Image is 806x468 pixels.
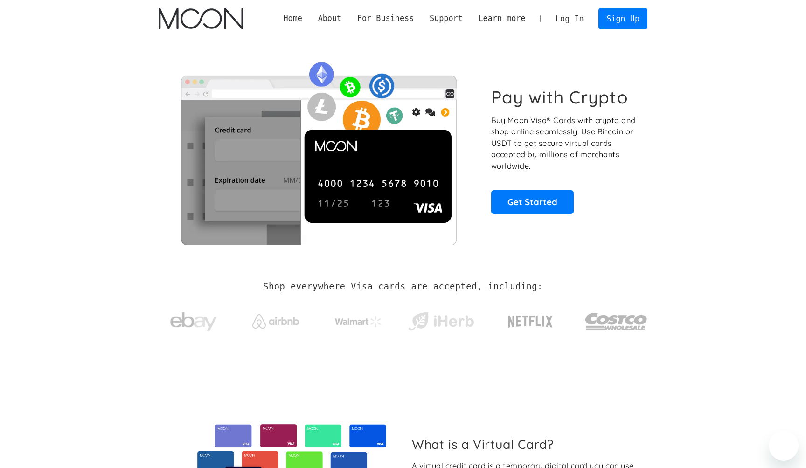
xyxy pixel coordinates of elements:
[585,295,647,344] a: Costco
[159,8,243,29] img: Moon Logo
[489,301,572,338] a: Netflix
[412,437,640,452] h2: What is a Virtual Card?
[241,305,311,333] a: Airbnb
[406,300,476,338] a: iHerb
[478,13,525,24] div: Learn more
[471,13,534,24] div: Learn more
[310,13,349,24] div: About
[263,282,542,292] h2: Shop everywhere Visa cards are accepted, including:
[430,13,463,24] div: Support
[491,115,637,172] p: Buy Moon Visa® Cards with crypto and shop online seamlessly! Use Bitcoin or USDT to get secure vi...
[159,8,243,29] a: home
[422,13,470,24] div: Support
[335,316,382,327] img: Walmart
[406,310,476,334] img: iHerb
[318,13,342,24] div: About
[585,304,647,339] img: Costco
[276,13,310,24] a: Home
[548,8,591,29] a: Log In
[170,307,217,337] img: ebay
[769,431,799,461] iframe: Кнопка запуска окна обмена сообщениями
[357,13,414,24] div: For Business
[159,55,478,245] img: Moon Cards let you spend your crypto anywhere Visa is accepted.
[598,8,647,29] a: Sign Up
[159,298,228,341] a: ebay
[491,87,628,108] h1: Pay with Crypto
[507,310,554,333] img: Netflix
[491,190,574,213] a: Get Started
[324,307,393,332] a: Walmart
[252,314,299,329] img: Airbnb
[349,13,422,24] div: For Business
